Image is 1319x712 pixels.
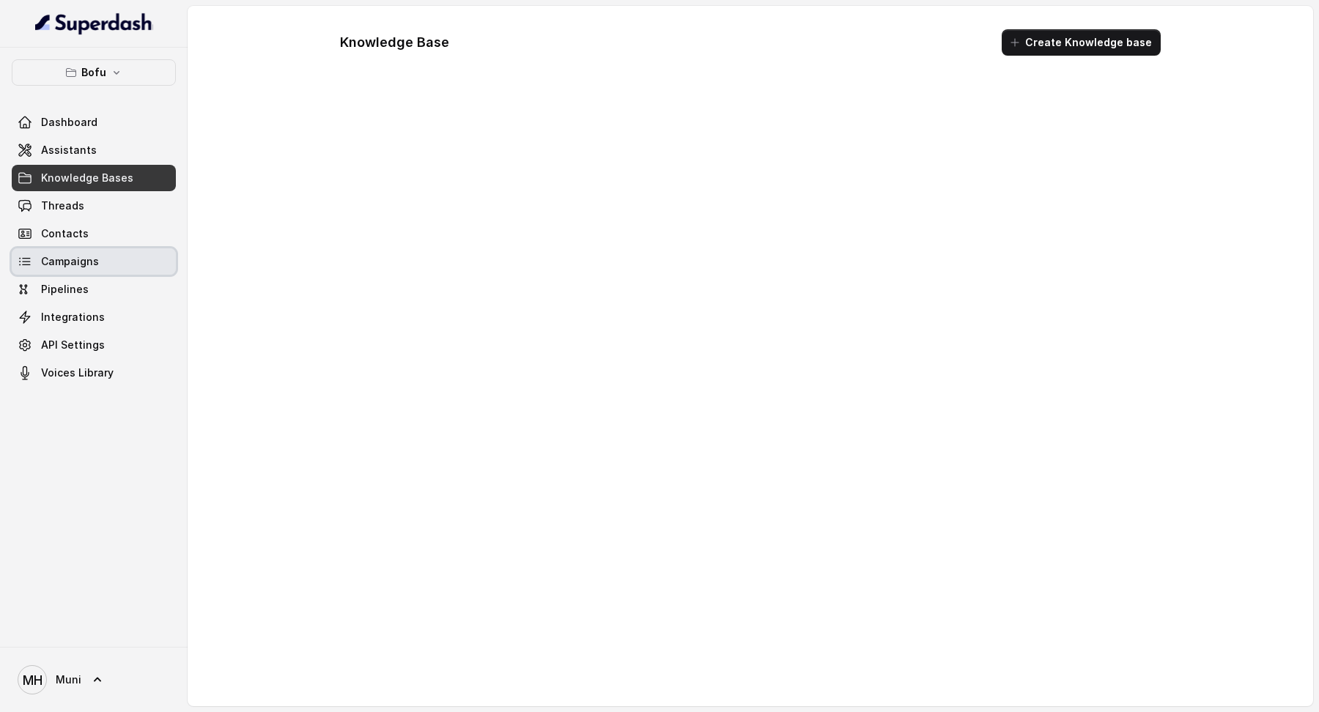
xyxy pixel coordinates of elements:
[12,220,176,247] a: Contacts
[12,659,176,700] a: Muni
[23,672,43,688] text: MH
[12,248,176,275] a: Campaigns
[12,59,176,86] button: Bofu
[12,137,176,163] a: Assistants
[340,31,449,54] h1: Knowledge Base
[41,310,105,325] span: Integrations
[41,254,99,269] span: Campaigns
[56,672,81,687] span: Muni
[12,276,176,303] a: Pipelines
[12,109,176,136] a: Dashboard
[12,193,176,219] a: Threads
[41,226,89,241] span: Contacts
[35,12,153,35] img: light.svg
[41,199,84,213] span: Threads
[12,304,176,330] a: Integrations
[12,165,176,191] a: Knowledge Bases
[41,115,97,130] span: Dashboard
[41,338,105,352] span: API Settings
[12,332,176,358] a: API Settings
[41,143,97,157] span: Assistants
[12,360,176,386] a: Voices Library
[1002,29,1161,56] button: Create Knowledge base
[41,366,114,380] span: Voices Library
[41,171,133,185] span: Knowledge Bases
[81,64,106,81] p: Bofu
[41,282,89,297] span: Pipelines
